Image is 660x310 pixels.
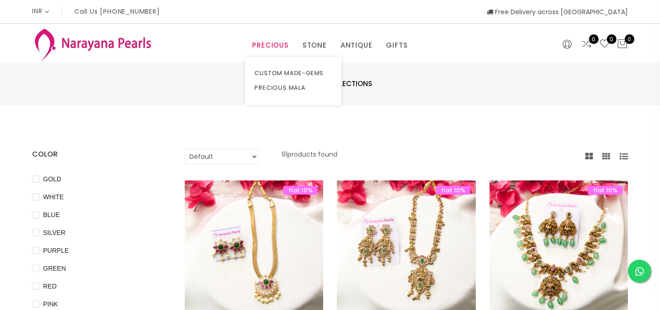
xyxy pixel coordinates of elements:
[254,81,332,95] a: PRECIOUS MALA
[581,38,592,50] a: 0
[625,34,634,44] span: 0
[386,38,407,52] a: GIFTS
[589,34,599,44] span: 0
[39,192,67,202] span: WHITE
[436,186,470,195] span: flat 10%
[617,38,628,50] button: 0
[607,34,616,44] span: 0
[325,78,372,89] span: Collections
[341,38,373,52] a: ANTIQUE
[252,38,288,52] a: PRECIOUS
[32,149,157,160] h4: COLOR
[39,245,72,256] span: PURPLE
[487,7,628,16] span: Free Delivery across [GEOGRAPHIC_DATA]
[599,38,610,50] a: 0
[302,38,327,52] a: STONE
[39,299,62,309] span: PINK
[74,8,160,15] p: Call Us [PHONE_NUMBER]
[39,263,70,273] span: GREEN
[588,186,622,195] span: flat 10%
[283,186,318,195] span: flat 10%
[39,174,65,184] span: GOLD
[39,281,60,291] span: RED
[281,149,337,164] p: 91 products found
[39,210,64,220] span: BLUE
[254,66,332,81] a: CUSTOM MADE-GEMS
[39,228,69,238] span: SILVER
